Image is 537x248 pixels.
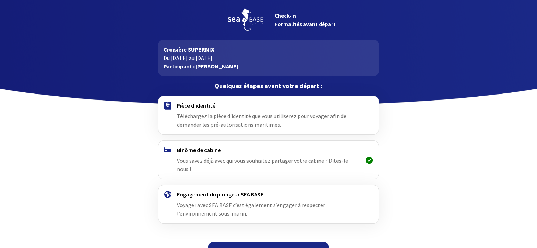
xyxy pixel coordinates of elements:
[275,12,336,28] span: Check-in Formalités avant départ
[177,146,360,153] h4: Binôme de cabine
[164,147,171,152] img: binome.svg
[164,102,171,110] img: passport.svg
[163,54,374,62] p: Du [DATE] au [DATE]
[228,8,263,31] img: logo_seabase.svg
[158,82,379,90] p: Quelques étapes avant votre départ :
[163,62,374,71] p: Participant : [PERSON_NAME]
[177,113,346,128] span: Téléchargez la pièce d'identité que vous utiliserez pour voyager afin de demander les pré-autoris...
[163,45,374,54] p: Croisière SUPERMIX
[177,201,325,217] span: Voyager avec SEA BASE c’est également s’engager à respecter l’environnement sous-marin.
[177,102,360,109] h4: Pièce d'identité
[164,191,171,198] img: engagement.svg
[177,191,360,198] h4: Engagement du plongeur SEA BASE
[177,157,348,173] span: Vous savez déjà avec qui vous souhaitez partager votre cabine ? Dites-le nous !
